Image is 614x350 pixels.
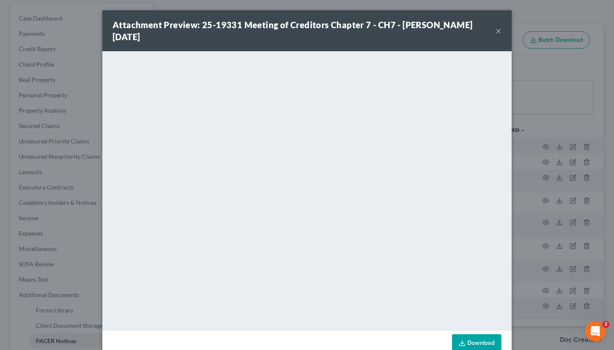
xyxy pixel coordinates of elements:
button: × [495,26,501,36]
iframe: Intercom live chat [585,321,605,341]
span: 2 [602,321,609,328]
iframe: <object ng-attr-data='[URL][DOMAIN_NAME]' type='application/pdf' width='100%' height='650px'></ob... [102,51,512,329]
strong: Attachment Preview: 25-19331 Meeting of Creditors Chapter 7 - CH7 - [PERSON_NAME] [DATE] [113,20,472,42]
